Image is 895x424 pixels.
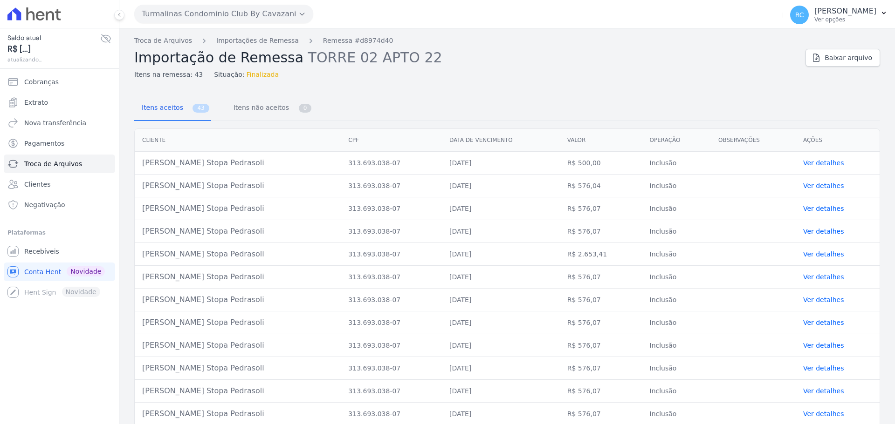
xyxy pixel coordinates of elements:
span: 43 [193,104,209,113]
a: Ver detalhes [803,159,844,167]
td: 313.693.038-07 [341,152,442,175]
a: Pagamentos [4,134,115,153]
td: [DATE] [442,334,560,357]
td: [DATE] [442,175,560,197]
td: [DATE] [442,289,560,311]
span: Troca de Arquivos [24,159,82,168]
span: Itens aceitos [136,98,185,117]
span: Nova transferência [24,118,86,128]
td: R$ 576,07 [560,311,642,334]
a: Conta Hent Novidade [4,262,115,281]
td: [PERSON_NAME] Stopa Pedrasoli [135,380,341,403]
nav: Sidebar [7,73,111,302]
th: CPF [341,129,442,152]
a: Extrato [4,93,115,112]
td: Inclusão [642,357,711,380]
td: 313.693.038-07 [341,243,442,266]
td: Inclusão [642,197,711,220]
span: Finalizada [247,70,279,80]
th: Valor [560,129,642,152]
td: [DATE] [442,380,560,403]
p: Ver opções [814,16,876,23]
span: Conta Hent [24,267,61,276]
span: atualizando... [7,55,100,64]
span: Baixar arquivo [825,53,872,62]
a: Cobranças [4,73,115,91]
a: Ver detalhes [803,410,844,417]
td: Inclusão [642,380,711,403]
td: Inclusão [642,334,711,357]
th: Operação [642,129,711,152]
td: [PERSON_NAME] Stopa Pedrasoli [135,266,341,289]
th: Observações [711,129,796,152]
span: Recebíveis [24,247,59,256]
span: Pagamentos [24,139,64,148]
span: Itens na remessa: 43 [134,70,203,80]
span: Clientes [24,180,50,189]
a: Importações de Remessa [216,36,299,46]
a: Troca de Arquivos [4,155,115,173]
a: Clientes [4,175,115,194]
td: Inclusão [642,289,711,311]
td: [DATE] [442,311,560,334]
a: Ver detalhes [803,205,844,212]
td: [PERSON_NAME] Stopa Pedrasoli [135,152,341,175]
td: 313.693.038-07 [341,220,442,243]
button: Turmalinas Condominio Club By Cavazani [134,5,313,23]
p: [PERSON_NAME] [814,7,876,16]
td: [PERSON_NAME] Stopa Pedrasoli [135,357,341,380]
td: R$ 576,04 [560,175,642,197]
div: Plataformas [7,227,111,238]
span: Cobranças [24,77,59,87]
a: Ver detalhes [803,228,844,235]
a: Remessa #d8974d40 [323,36,393,46]
nav: Breadcrumb [134,36,798,46]
td: [DATE] [442,266,560,289]
button: RC [PERSON_NAME] Ver opções [783,2,895,28]
span: Importação de Remessa [134,49,303,66]
a: Troca de Arquivos [134,36,192,46]
td: [PERSON_NAME] Stopa Pedrasoli [135,334,341,357]
td: R$ 576,07 [560,334,642,357]
span: Negativação [24,200,65,209]
a: Ver detalhes [803,319,844,326]
a: Ver detalhes [803,182,844,189]
td: Inclusão [642,243,711,266]
td: [PERSON_NAME] Stopa Pedrasoli [135,197,341,220]
span: Itens não aceitos [228,98,291,117]
td: [DATE] [442,197,560,220]
td: 313.693.038-07 [341,266,442,289]
td: R$ 576,07 [560,197,642,220]
td: R$ 576,07 [560,357,642,380]
td: 313.693.038-07 [341,175,442,197]
td: 313.693.038-07 [341,380,442,403]
td: 313.693.038-07 [341,311,442,334]
td: [PERSON_NAME] Stopa Pedrasoli [135,311,341,334]
td: [DATE] [442,243,560,266]
td: [PERSON_NAME] Stopa Pedrasoli [135,243,341,266]
a: Ver detalhes [803,296,844,303]
a: Negativação [4,195,115,214]
td: [PERSON_NAME] Stopa Pedrasoli [135,220,341,243]
td: [DATE] [442,220,560,243]
td: 313.693.038-07 [341,334,442,357]
td: Inclusão [642,152,711,175]
a: Itens aceitos 43 [134,96,211,121]
span: 0 [299,104,312,113]
td: R$ 576,07 [560,380,642,403]
span: R$ [...] [7,43,100,55]
td: Inclusão [642,266,711,289]
span: TORRE 02 APTO 22 [308,48,442,66]
span: Situação: [214,70,244,80]
a: Ver detalhes [803,342,844,349]
td: R$ 500,00 [560,152,642,175]
span: Extrato [24,98,48,107]
td: 313.693.038-07 [341,289,442,311]
td: Inclusão [642,175,711,197]
td: [PERSON_NAME] Stopa Pedrasoli [135,289,341,311]
td: Inclusão [642,220,711,243]
a: Itens não aceitos 0 [226,96,314,121]
td: 313.693.038-07 [341,357,442,380]
a: Nova transferência [4,114,115,132]
td: 313.693.038-07 [341,197,442,220]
